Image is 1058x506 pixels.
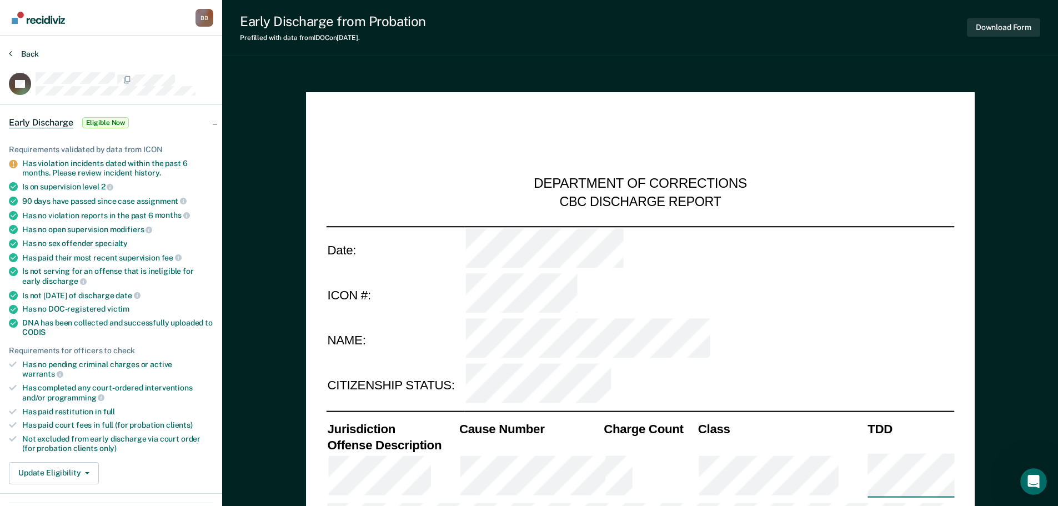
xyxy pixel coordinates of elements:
td: NAME: [326,318,464,363]
th: Offense Description [326,437,458,453]
div: Requirements for officers to check [9,346,213,355]
div: Has no violation reports in the past 6 [22,211,213,221]
td: ICON #: [326,272,464,318]
span: CODIS [22,328,46,337]
div: DEPARTMENT OF CORRECTIONS [534,176,747,193]
span: programming [47,393,104,402]
td: CITIZENSHIP STATUS: [326,363,464,409]
button: Back [9,49,39,59]
div: Requirements validated by data from ICON [9,145,213,154]
span: specialty [95,239,128,248]
span: modifiers [110,225,153,234]
div: Early Discharge from Probation [240,13,426,29]
span: victim [107,304,129,313]
th: Charge Count [603,420,697,437]
button: Profile dropdown button [195,9,213,27]
div: Has paid restitution in [22,407,213,417]
th: Jurisdiction [326,420,458,437]
div: Has violation incidents dated within the past 6 months. Please review incident history. [22,159,213,178]
span: months [155,211,190,219]
button: Download Form [967,18,1040,37]
span: assignment [137,197,187,206]
div: Is not [DATE] of discharge [22,290,213,300]
span: 2 [101,182,114,191]
span: Eligible Now [82,117,129,128]
div: Has paid court fees in full (for probation [22,420,213,430]
span: fee [162,253,182,262]
span: date [116,291,140,300]
div: Not excluded from early discharge via court order (for probation clients [22,434,213,453]
div: Has no open supervision [22,224,213,234]
th: Cause Number [458,420,602,437]
div: DNA has been collected and successfully uploaded to [22,318,213,337]
div: Is not serving for an offense that is ineligible for early [22,267,213,285]
div: Has no sex offender [22,239,213,248]
span: full [103,407,115,416]
div: Has completed any court-ordered interventions and/or [22,383,213,402]
span: discharge [42,277,87,285]
div: B B [195,9,213,27]
div: Has no pending criminal charges or active [22,360,213,379]
div: Prefilled with data from IDOC on [DATE] . [240,34,426,42]
div: Has no DOC-registered [22,304,213,314]
th: Class [696,420,866,437]
div: Has paid their most recent supervision [22,253,213,263]
span: Early Discharge [9,117,73,128]
button: Update Eligibility [9,462,99,484]
span: only) [99,444,117,453]
div: CBC DISCHARGE REPORT [559,193,721,210]
td: Date: [326,226,464,272]
iframe: Intercom live chat [1020,468,1047,495]
span: clients) [166,420,193,429]
img: Recidiviz [12,12,65,24]
th: TDD [866,420,954,437]
div: Is on supervision level [22,182,213,192]
span: warrants [22,369,63,378]
div: 90 days have passed since case [22,196,213,206]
